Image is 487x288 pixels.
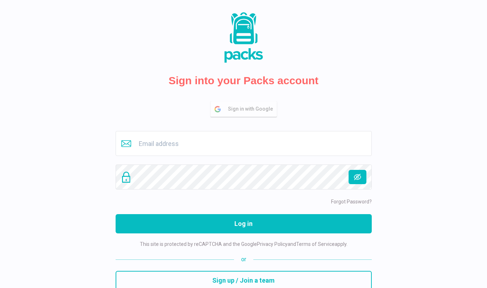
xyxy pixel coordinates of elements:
button: Log in [116,214,372,233]
h2: Sign into your Packs account [168,74,318,87]
a: Terms of Service [296,241,335,247]
span: or [234,255,253,264]
p: This site is protected by reCAPTCHA and the Google and apply. [140,241,348,248]
img: Packs Logo [208,11,279,64]
input: Email address [116,131,372,156]
button: Sign in with Google [210,101,277,117]
span: Sign in with Google [228,102,277,116]
a: Privacy Policy [257,241,288,247]
a: Forgot Password? [331,199,372,204]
